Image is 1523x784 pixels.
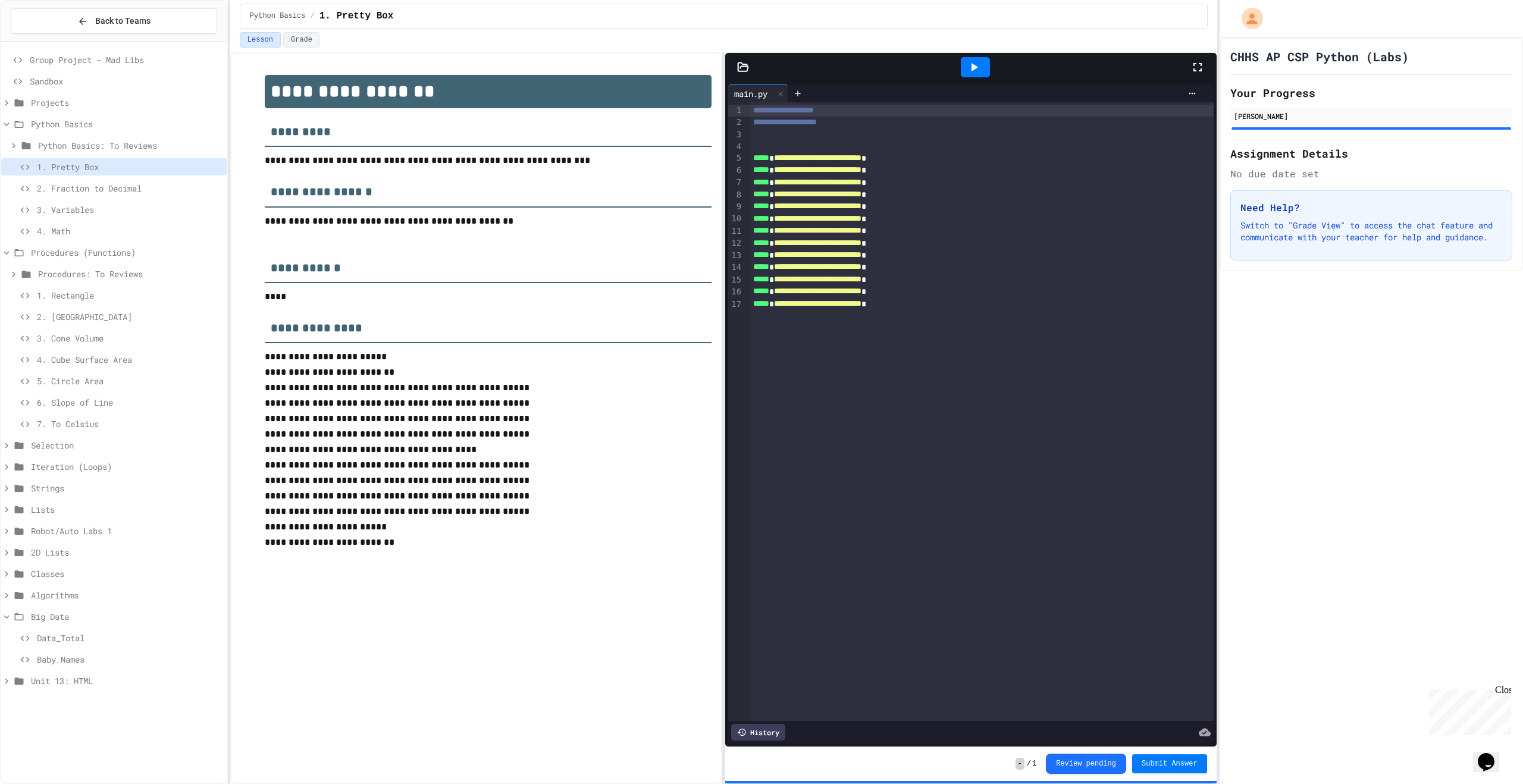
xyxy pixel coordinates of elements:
[728,213,743,225] div: 10
[283,32,320,48] button: Grade
[31,546,222,559] span: 2D Lists
[37,653,222,666] span: Baby_Names
[31,610,222,623] span: Big Data
[728,84,788,102] div: main.py
[728,189,743,201] div: 8
[5,5,82,76] div: Chat with us now!Close
[728,250,743,262] div: 13
[31,525,222,537] span: Robot/Auto Labs 1
[728,105,743,117] div: 1
[30,75,222,87] span: Sandbox
[310,11,314,21] span: /
[728,117,743,128] div: 2
[1473,736,1511,772] iframe: chat widget
[250,11,306,21] span: Python Basics
[37,182,222,195] span: 2. Fraction to Decimal
[95,15,151,27] span: Back to Teams
[31,503,222,516] span: Lists
[37,375,222,387] span: 5. Circle Area
[1240,200,1502,215] h3: Need Help?
[38,268,222,280] span: Procedures: To Reviews
[319,9,394,23] span: 1. Pretty Box
[31,567,222,580] span: Classes
[31,460,222,473] span: Iteration (Loops)
[30,54,222,66] span: Group Project - Mad Libs
[37,225,222,237] span: 4. Math
[37,396,222,409] span: 6. Slope of Line
[1424,685,1511,735] iframe: chat widget
[1016,758,1024,770] span: -
[731,724,785,741] div: History
[1230,145,1512,162] h2: Assignment Details
[1229,5,1266,32] div: My Account
[240,32,281,48] button: Lesson
[37,161,222,173] span: 1. Pretty Box
[728,274,743,286] div: 15
[31,675,222,687] span: Unit 13: HTML
[31,118,222,130] span: Python Basics
[37,203,222,216] span: 3. Variables
[1027,759,1031,769] span: /
[1230,48,1409,65] h1: CHHS AP CSP Python (Labs)
[11,8,217,34] button: Back to Teams
[1046,754,1126,774] button: Review pending
[31,439,222,451] span: Selection
[1142,759,1198,769] span: Submit Answer
[31,246,222,259] span: Procedures (Functions)
[728,225,743,237] div: 11
[728,237,743,249] div: 12
[37,632,222,644] span: Data_Total
[1230,167,1512,181] div: No due date set
[728,87,773,100] div: main.py
[37,311,222,323] span: 2. [GEOGRAPHIC_DATA]
[37,353,222,366] span: 4. Cube Surface Area
[728,129,743,141] div: 3
[728,141,743,153] div: 4
[37,332,222,344] span: 3. Cone Volume
[37,418,222,430] span: 7. To Celsius
[1230,84,1512,101] h2: Your Progress
[1234,111,1509,121] div: [PERSON_NAME]
[1240,219,1502,243] p: Switch to "Grade View" to access the chat feature and communicate with your teacher for help and ...
[1132,754,1207,773] button: Submit Answer
[37,289,222,302] span: 1. Rectangle
[31,482,222,494] span: Strings
[1032,759,1036,769] span: 1
[728,177,743,189] div: 7
[31,96,222,109] span: Projects
[728,152,743,164] div: 5
[728,262,743,274] div: 14
[728,299,743,311] div: 17
[31,589,222,601] span: Algorithms
[38,139,222,152] span: Python Basics: To Reviews
[728,165,743,177] div: 6
[728,201,743,213] div: 9
[728,286,743,298] div: 16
